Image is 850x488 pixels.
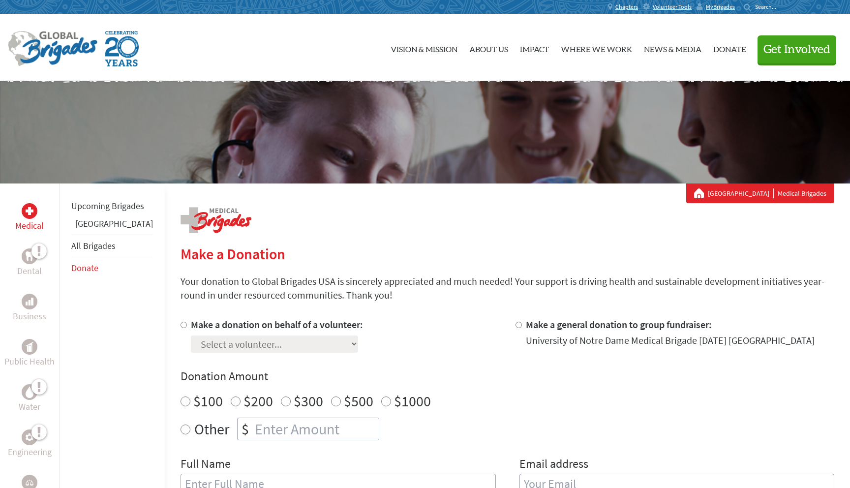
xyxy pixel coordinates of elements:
p: Engineering [8,445,52,459]
label: $100 [193,392,223,410]
label: Other [194,418,229,440]
a: Public HealthPublic Health [4,339,55,368]
img: Medical [26,207,33,215]
label: Make a donation on behalf of a volunteer: [191,318,363,331]
label: $500 [344,392,373,410]
button: Get Involved [758,35,836,63]
img: Legal Empowerment [26,480,33,486]
label: $300 [294,392,323,410]
a: News & Media [644,22,701,73]
div: $ [238,418,253,440]
img: Water [26,386,33,397]
img: Global Brigades Celebrating 20 Years [105,31,139,66]
p: Dental [17,264,42,278]
label: $200 [243,392,273,410]
img: logo-medical.png [181,207,251,233]
a: WaterWater [19,384,40,414]
h4: Donation Amount [181,368,834,384]
img: Public Health [26,342,33,352]
span: Chapters [615,3,638,11]
a: Impact [520,22,549,73]
div: Business [22,294,37,309]
img: Dental [26,251,33,261]
img: Global Brigades Logo [8,31,97,66]
label: Make a general donation to group fundraiser: [526,318,712,331]
li: Upcoming Brigades [71,195,153,217]
div: Water [22,384,37,400]
a: Upcoming Brigades [71,200,144,212]
img: Engineering [26,433,33,441]
p: Business [13,309,46,323]
input: Search... [755,3,783,10]
p: Water [19,400,40,414]
div: University of Notre Dame Medical Brigade [DATE] [GEOGRAPHIC_DATA] [526,334,815,347]
p: Medical [15,219,44,233]
input: Enter Amount [253,418,379,440]
li: All Brigades [71,235,153,257]
p: Your donation to Global Brigades USA is sincerely appreciated and much needed! Your support is dr... [181,274,834,302]
span: Volunteer Tools [653,3,692,11]
a: All Brigades [71,240,116,251]
a: Where We Work [561,22,632,73]
span: MyBrigades [706,3,735,11]
p: Public Health [4,355,55,368]
a: Vision & Mission [391,22,457,73]
div: Public Health [22,339,37,355]
div: Dental [22,248,37,264]
label: Email address [519,456,588,474]
label: $1000 [394,392,431,410]
a: [GEOGRAPHIC_DATA] [75,218,153,229]
a: EngineeringEngineering [8,429,52,459]
a: Donate [713,22,746,73]
a: About Us [469,22,508,73]
li: Panama [71,217,153,235]
div: Medical Brigades [694,188,826,198]
span: Get Involved [763,44,830,56]
div: Medical [22,203,37,219]
a: BusinessBusiness [13,294,46,323]
img: Business [26,298,33,305]
label: Full Name [181,456,231,474]
a: DentalDental [17,248,42,278]
a: Donate [71,262,98,274]
a: MedicalMedical [15,203,44,233]
div: Engineering [22,429,37,445]
a: [GEOGRAPHIC_DATA] [708,188,774,198]
li: Donate [71,257,153,279]
h2: Make a Donation [181,245,834,263]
